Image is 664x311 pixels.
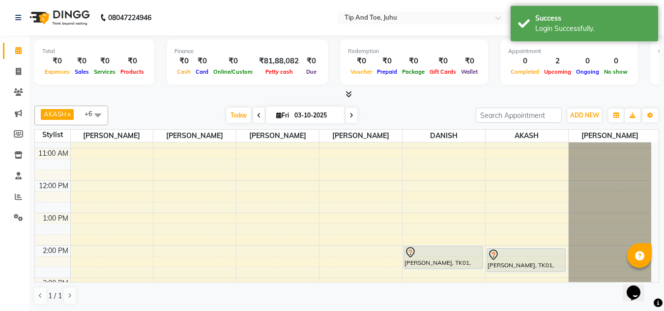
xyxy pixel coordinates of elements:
[236,130,319,142] span: [PERSON_NAME]
[569,130,651,142] span: [PERSON_NAME]
[227,108,251,123] span: Today
[348,56,375,67] div: ₹0
[574,68,602,75] span: Ongoing
[568,109,602,122] button: ADD NEW
[459,56,480,67] div: ₹0
[542,68,574,75] span: Upcoming
[193,56,211,67] div: ₹0
[36,148,70,159] div: 11:00 AM
[211,56,255,67] div: ₹0
[570,112,599,119] span: ADD NEW
[41,246,70,256] div: 2:00 PM
[211,68,255,75] span: Online/Custom
[508,56,542,67] div: 0
[153,130,236,142] span: [PERSON_NAME]
[427,56,459,67] div: ₹0
[602,56,630,67] div: 0
[44,110,66,118] span: AKASH
[91,56,118,67] div: ₹0
[400,68,427,75] span: Package
[41,278,70,288] div: 3:00 PM
[91,68,118,75] span: Services
[72,56,91,67] div: ₹0
[42,56,72,67] div: ₹0
[375,68,400,75] span: Prepaid
[118,56,146,67] div: ₹0
[535,13,651,24] div: Success
[459,68,480,75] span: Wallet
[400,56,427,67] div: ₹0
[542,56,574,67] div: 2
[41,213,70,224] div: 1:00 PM
[274,112,291,119] span: Fri
[118,68,146,75] span: Products
[25,4,92,31] img: logo
[291,108,341,123] input: 2025-10-03
[508,47,630,56] div: Appointment
[193,68,211,75] span: Card
[404,246,483,269] div: [PERSON_NAME], TK01, 02:00 PM-02:45 PM, Essential Pedicure w Scrub
[623,272,654,301] iframe: chat widget
[303,56,320,67] div: ₹0
[35,130,70,140] div: Stylist
[108,4,151,31] b: 08047224946
[508,68,542,75] span: Completed
[174,47,320,56] div: Finance
[375,56,400,67] div: ₹0
[174,56,193,67] div: ₹0
[174,68,193,75] span: Cash
[37,181,70,191] div: 12:00 PM
[85,110,100,117] span: +6
[263,68,295,75] span: Petty cash
[42,47,146,56] div: Total
[574,56,602,67] div: 0
[319,130,402,142] span: [PERSON_NAME]
[71,130,153,142] span: [PERSON_NAME]
[403,130,485,142] span: DANISH
[487,249,566,272] div: [PERSON_NAME], TK01, 02:05 PM-02:50 PM, Essential Pedicure w Scrub
[72,68,91,75] span: Sales
[348,47,480,56] div: Redemption
[48,291,62,301] span: 1 / 1
[255,56,303,67] div: ₹81,88,082
[486,130,568,142] span: AKASH
[66,110,71,118] a: x
[427,68,459,75] span: Gift Cards
[476,108,562,123] input: Search Appointment
[535,24,651,34] div: Login Successfully.
[42,68,72,75] span: Expenses
[304,68,319,75] span: Due
[602,68,630,75] span: No show
[348,68,375,75] span: Voucher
